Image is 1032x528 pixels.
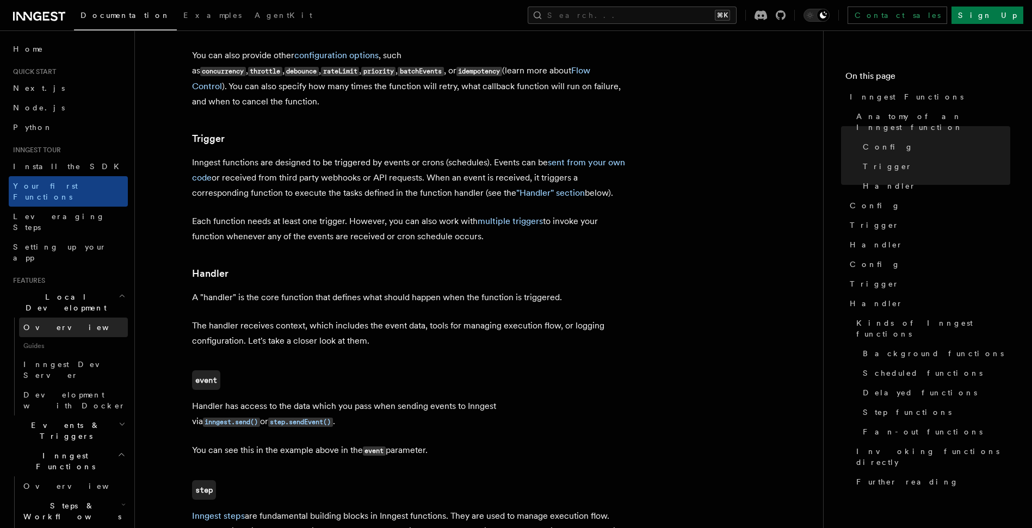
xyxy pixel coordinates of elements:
span: Examples [183,11,242,20]
a: event [192,370,220,390]
span: Node.js [13,103,65,112]
kbd: ⌘K [715,10,730,21]
span: Overview [23,323,135,332]
code: idempotency [456,67,502,76]
span: Quick start [9,67,56,76]
a: Trigger [845,215,1010,235]
a: Inngest steps [192,511,245,521]
span: Inngest Dev Server [23,360,116,380]
a: Config [845,196,1010,215]
a: AgentKit [248,3,319,29]
span: Python [13,123,53,132]
span: Development with Docker [23,390,126,410]
a: Trigger [858,157,1010,176]
div: Local Development [9,318,128,415]
a: Further reading [852,472,1010,492]
span: Trigger [863,161,912,172]
a: Invoking functions directly [852,442,1010,472]
button: Toggle dark mode [804,9,830,22]
span: Fan-out functions [863,426,982,437]
a: Development with Docker [19,385,128,415]
span: Handler [850,298,903,309]
span: Invoking functions directly [856,446,1010,468]
code: concurrency [200,67,246,76]
a: step [192,480,216,500]
h4: On this page [845,70,1010,87]
span: Your first Functions [13,182,78,201]
code: debounce [285,67,319,76]
span: Config [850,259,900,270]
span: Background functions [863,348,1004,359]
button: Search...⌘K [528,7,737,24]
p: Each function needs at least one trigger. However, you can also work with to invoke your function... [192,214,627,244]
button: Events & Triggers [9,415,128,446]
span: Features [9,276,45,285]
code: batchEvents [398,67,443,76]
a: Inngest Functions [845,87,1010,107]
a: Sign Up [951,7,1023,24]
span: Step functions [863,407,951,418]
span: Events & Triggers [9,420,119,442]
p: The handler receives context, which includes the event data, tools for managing execution flow, o... [192,318,627,349]
span: Anatomy of an Inngest function [856,111,1010,133]
p: You can also provide other , such as , , , , , , or (learn more about ). You can also specify how... [192,48,627,109]
a: step.sendEvent() [268,416,333,426]
a: Overview [19,476,128,496]
a: Contact sales [848,7,947,24]
a: "Handler" section [516,188,585,198]
a: Inngest Dev Server [19,355,128,385]
span: Home [13,44,44,54]
a: Scheduled functions [858,363,1010,383]
a: Handler [845,235,1010,254]
a: Trigger [192,131,225,146]
span: Inngest Functions [850,91,963,102]
code: event [363,446,386,456]
span: Install the SDK [13,162,126,171]
a: Fan-out functions [858,422,1010,442]
span: Handler [863,181,916,191]
a: Your first Functions [9,176,128,207]
span: Handler [850,239,903,250]
span: Local Development [9,291,119,313]
a: Home [9,39,128,59]
span: Config [863,141,913,152]
p: A "handler" is the core function that defines what should happen when the function is triggered. [192,290,627,305]
span: Leveraging Steps [13,212,105,232]
a: Background functions [858,344,1010,363]
code: priority [361,67,396,76]
a: Python [9,117,128,137]
a: Kinds of Inngest functions [852,313,1010,344]
span: Trigger [850,278,899,289]
a: Next.js [9,78,128,98]
a: Handler [858,176,1010,196]
span: Trigger [850,220,899,231]
button: Inngest Functions [9,446,128,476]
a: Handler [845,294,1010,313]
a: Anatomy of an Inngest function [852,107,1010,137]
span: Next.js [13,84,65,92]
span: Delayed functions [863,387,977,398]
a: Flow Control [192,65,590,91]
span: Overview [23,482,135,490]
p: Handler has access to the data which you pass when sending events to Inngest via or . [192,399,627,430]
a: Overview [19,318,128,337]
span: AgentKit [255,11,312,20]
span: Inngest tour [9,146,61,154]
a: Node.js [9,98,128,117]
button: Steps & Workflows [19,496,128,526]
p: You can see this in the example above in the parameter. [192,443,627,458]
a: Leveraging Steps [9,207,128,237]
a: Handler [192,266,228,281]
a: Delayed functions [858,383,1010,402]
span: Further reading [856,476,959,487]
a: Examples [177,3,248,29]
a: configuration options [294,50,379,60]
span: Documentation [81,11,170,20]
code: inngest.send() [203,418,260,427]
a: Config [858,137,1010,157]
p: Inngest functions are designed to be triggered by events or crons (schedules). Events can be or r... [192,155,627,201]
a: Setting up your app [9,237,128,268]
a: Step functions [858,402,1010,422]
